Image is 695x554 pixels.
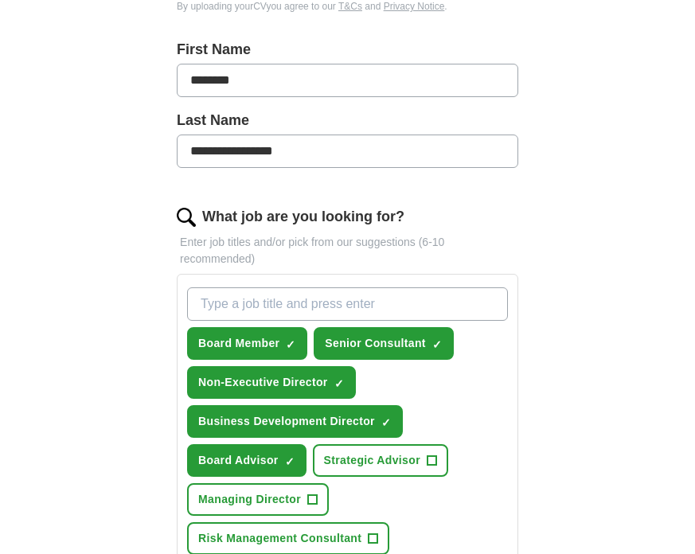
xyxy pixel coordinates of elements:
img: search.png [177,208,196,227]
a: T&Cs [338,1,362,12]
button: Non-Executive Director✓ [187,366,356,399]
button: Managing Director [187,483,329,516]
span: ✓ [285,455,295,468]
span: Non-Executive Director [198,374,328,391]
span: ✓ [381,416,391,429]
p: Enter job titles and/or pick from our suggestions (6-10 recommended) [177,234,518,267]
label: Last Name [177,110,518,131]
button: Business Development Director✓ [187,405,403,438]
label: What job are you looking for? [202,206,404,228]
label: First Name [177,39,518,60]
input: Type a job title and press enter [187,287,508,321]
span: ✓ [334,377,344,390]
a: Privacy Notice [384,1,445,12]
button: Board Member✓ [187,327,307,360]
span: Board Advisor [198,452,279,469]
button: Senior Consultant✓ [314,327,454,360]
button: Board Advisor✓ [187,444,307,477]
span: Senior Consultant [325,335,426,352]
span: Business Development Director [198,413,375,430]
button: Strategic Advisor [313,444,448,477]
span: Strategic Advisor [324,452,420,469]
span: Board Member [198,335,279,352]
span: ✓ [432,338,442,351]
span: ✓ [286,338,295,351]
span: Risk Management Consultant [198,530,361,547]
span: Managing Director [198,491,301,508]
